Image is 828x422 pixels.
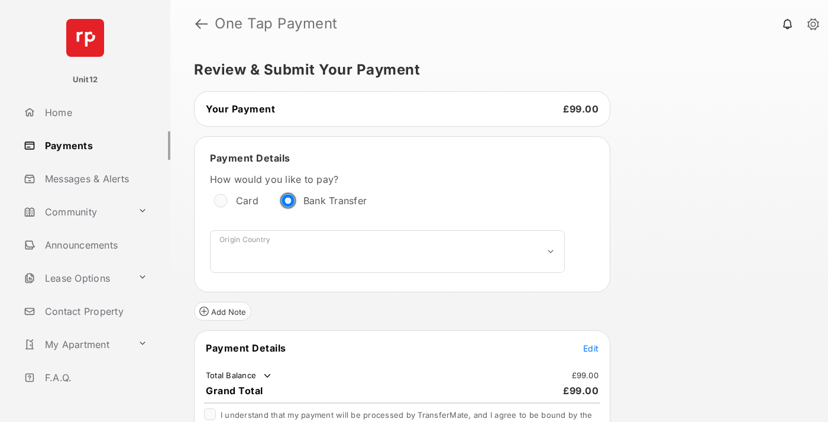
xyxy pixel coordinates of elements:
button: Edit [583,342,599,354]
td: Total Balance [205,370,273,382]
span: Payment Details [206,342,286,354]
a: My Apartment [19,330,133,359]
span: £99.00 [563,385,599,397]
span: Edit [583,343,599,353]
a: Payments [19,131,170,160]
span: £99.00 [563,103,599,115]
span: Your Payment [206,103,275,115]
a: Community [19,198,133,226]
td: £99.00 [571,370,600,381]
strong: One Tap Payment [215,17,338,31]
a: Messages & Alerts [19,165,170,193]
h5: Review & Submit Your Payment [194,63,795,77]
button: Add Note [194,302,251,321]
span: Payment Details [210,152,290,164]
span: Grand Total [206,385,263,397]
a: Contact Property [19,297,170,326]
img: svg+xml;base64,PHN2ZyB4bWxucz0iaHR0cDovL3d3dy53My5vcmcvMjAwMC9zdmciIHdpZHRoPSI2NCIgaGVpZ2h0PSI2NC... [66,19,104,57]
a: Announcements [19,231,170,259]
a: Home [19,98,170,127]
a: Lease Options [19,264,133,292]
label: Card [236,195,258,207]
label: How would you like to pay? [210,173,565,185]
a: F.A.Q. [19,363,170,392]
label: Bank Transfer [303,195,367,207]
p: Unit12 [73,74,98,86]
